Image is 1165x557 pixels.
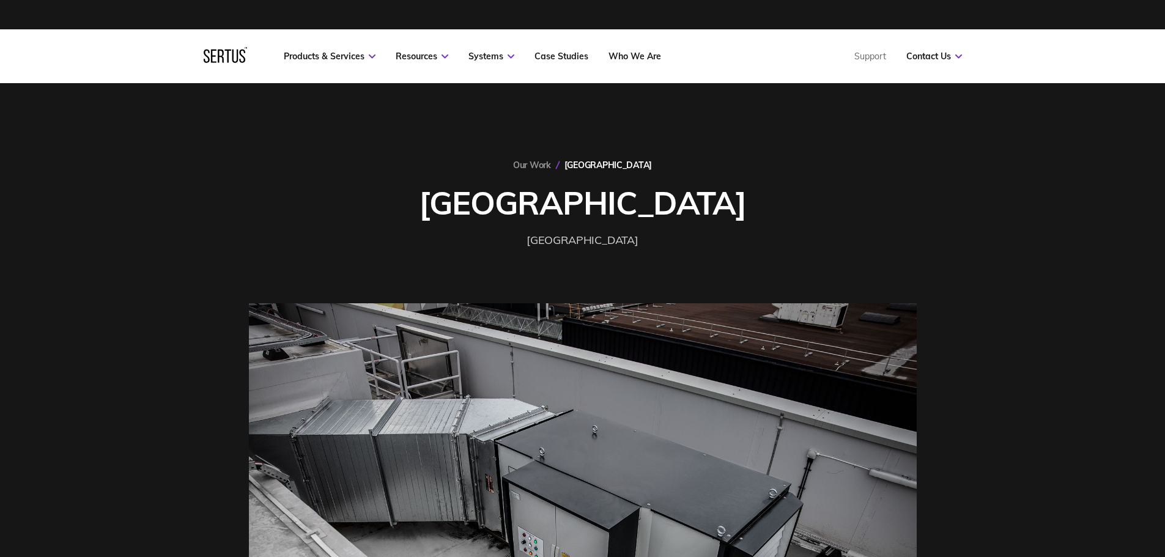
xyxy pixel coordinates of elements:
a: Case Studies [534,51,588,62]
a: Who We Are [608,51,661,62]
h1: [GEOGRAPHIC_DATA] [419,183,745,223]
a: Support [854,51,886,62]
div: [GEOGRAPHIC_DATA] [527,232,638,249]
a: Systems [468,51,514,62]
a: Products & Services [284,51,375,62]
a: Contact Us [906,51,962,62]
a: Resources [396,51,448,62]
a: Our Work [513,160,551,171]
iframe: Chat Widget [945,415,1165,557]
